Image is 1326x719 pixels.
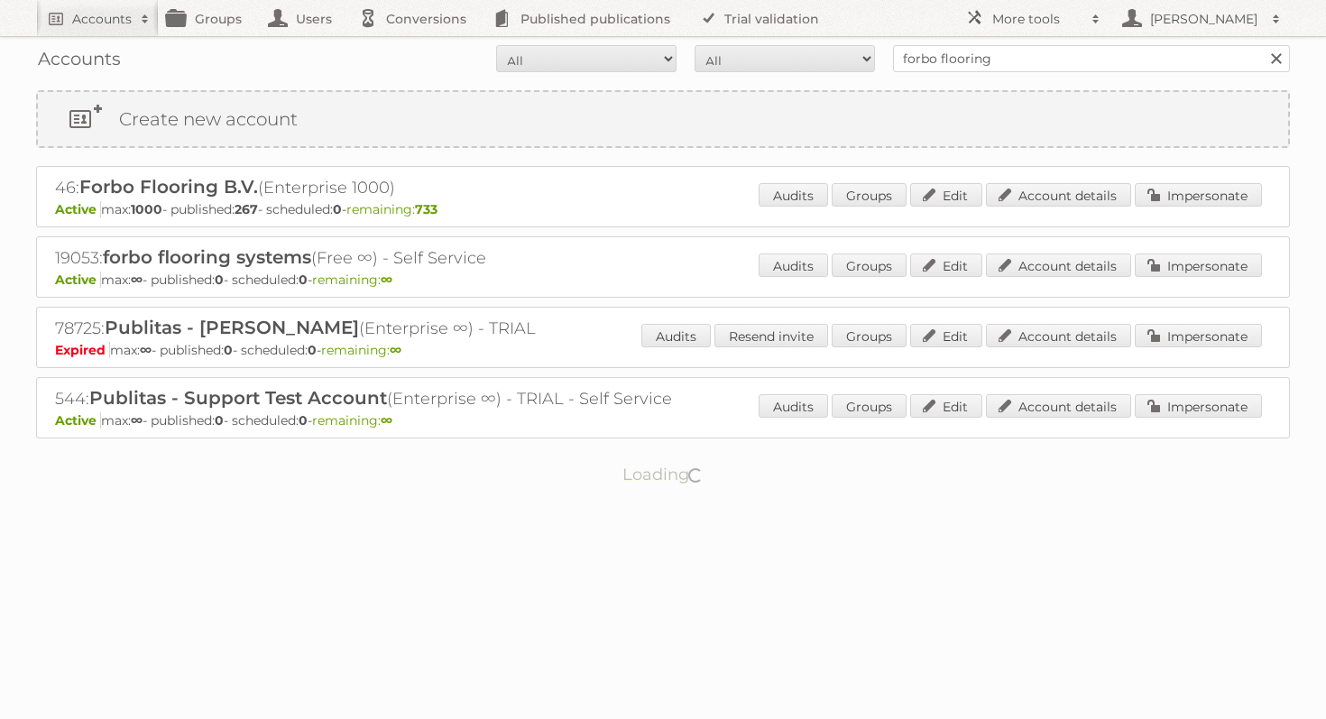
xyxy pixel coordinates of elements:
[105,317,359,338] span: Publitas - [PERSON_NAME]
[299,412,308,429] strong: 0
[910,394,982,418] a: Edit
[72,10,132,28] h2: Accounts
[910,253,982,277] a: Edit
[55,342,110,358] span: Expired
[312,272,392,288] span: remaining:
[986,324,1131,347] a: Account details
[131,272,143,288] strong: ∞
[333,201,342,217] strong: 0
[299,272,308,288] strong: 0
[641,324,711,347] a: Audits
[55,201,101,217] span: Active
[38,92,1288,146] a: Create new account
[55,342,1271,358] p: max: - published: - scheduled: -
[759,183,828,207] a: Audits
[131,412,143,429] strong: ∞
[986,183,1131,207] a: Account details
[235,201,258,217] strong: 267
[832,394,907,418] a: Groups
[55,412,1271,429] p: max: - published: - scheduled: -
[381,272,392,288] strong: ∞
[346,201,437,217] span: remaining:
[55,246,686,270] h2: 19053: (Free ∞) - Self Service
[79,176,258,198] span: Forbo Flooring B.V.
[832,183,907,207] a: Groups
[55,317,686,340] h2: 78725: (Enterprise ∞) - TRIAL
[89,387,387,409] span: Publitas - Support Test Account
[832,253,907,277] a: Groups
[224,342,233,358] strong: 0
[1135,253,1262,277] a: Impersonate
[832,324,907,347] a: Groups
[55,201,1271,217] p: max: - published: - scheduled: -
[759,253,828,277] a: Audits
[381,412,392,429] strong: ∞
[1146,10,1263,28] h2: [PERSON_NAME]
[55,176,686,199] h2: 46: (Enterprise 1000)
[1135,183,1262,207] a: Impersonate
[986,394,1131,418] a: Account details
[312,412,392,429] span: remaining:
[390,342,401,358] strong: ∞
[1135,324,1262,347] a: Impersonate
[759,394,828,418] a: Audits
[55,412,101,429] span: Active
[131,201,162,217] strong: 1000
[55,272,1271,288] p: max: - published: - scheduled: -
[714,324,828,347] a: Resend invite
[140,342,152,358] strong: ∞
[910,324,982,347] a: Edit
[55,387,686,410] h2: 544: (Enterprise ∞) - TRIAL - Self Service
[986,253,1131,277] a: Account details
[215,272,224,288] strong: 0
[215,412,224,429] strong: 0
[415,201,437,217] strong: 733
[55,272,101,288] span: Active
[1135,394,1262,418] a: Impersonate
[910,183,982,207] a: Edit
[992,10,1082,28] h2: More tools
[566,456,761,493] p: Loading
[308,342,317,358] strong: 0
[103,246,311,268] span: forbo flooring systems
[321,342,401,358] span: remaining:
